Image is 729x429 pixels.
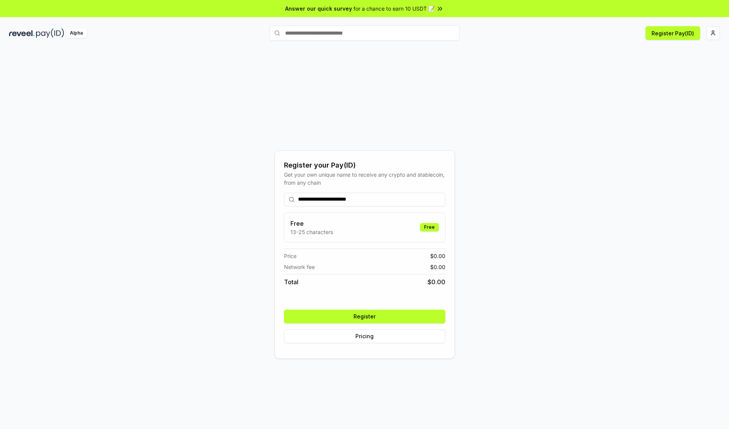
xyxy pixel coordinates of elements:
[430,263,445,271] span: $ 0.00
[284,310,445,323] button: Register
[290,219,333,228] h3: Free
[353,5,435,13] span: for a chance to earn 10 USDT 📝
[428,277,445,287] span: $ 0.00
[420,223,439,231] div: Free
[284,263,315,271] span: Network fee
[284,160,445,171] div: Register your Pay(ID)
[430,252,445,260] span: $ 0.00
[290,228,333,236] p: 13-25 characters
[284,252,297,260] span: Price
[284,329,445,343] button: Pricing
[9,28,35,38] img: reveel_dark
[645,26,700,40] button: Register Pay(ID)
[285,5,352,13] span: Answer our quick survey
[66,28,87,38] div: Alpha
[284,171,445,187] div: Get your own unique name to receive any crypto and stablecoin, from any chain
[36,28,64,38] img: pay_id
[284,277,298,287] span: Total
